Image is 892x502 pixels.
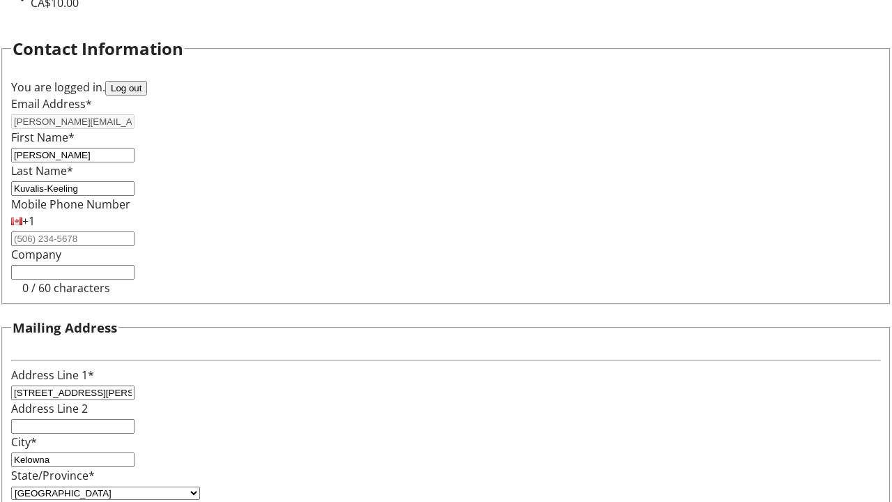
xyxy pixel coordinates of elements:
[11,163,73,178] label: Last Name*
[105,81,147,96] button: Log out
[11,197,130,212] label: Mobile Phone Number
[13,318,117,337] h3: Mailing Address
[11,79,881,96] div: You are logged in.
[11,452,134,467] input: City
[11,367,94,383] label: Address Line 1*
[11,247,61,262] label: Company
[11,468,95,483] label: State/Province*
[11,130,75,145] label: First Name*
[11,434,37,450] label: City*
[22,280,110,296] tr-character-limit: 0 / 60 characters
[11,96,92,112] label: Email Address*
[13,36,183,61] h2: Contact Information
[11,231,134,246] input: (506) 234-5678
[11,401,88,416] label: Address Line 2
[11,386,134,400] input: Address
